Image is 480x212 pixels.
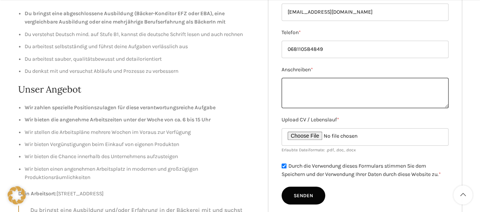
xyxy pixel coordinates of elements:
h2: Unser Angebot [18,83,257,96]
strong: Du bringst eine abgeschlossene Ausbildung (Bäcker-Konditor EFZ oder EBA), eine vergleichbare Ausb... [25,10,225,25]
li: Du denkst mit und versuchst Abläufe und Prozesse zu verbessern [25,67,257,75]
strong: Dein Arbeitsort: [18,190,57,197]
p: [STREET_ADDRESS] [18,190,257,198]
a: Scroll to top button [453,185,472,204]
li: Du arbeitest selbstständig und führst deine Aufgaben verlässlich aus [25,42,257,51]
label: Upload CV / Lebenslauf [282,116,449,124]
li: Wir stellen die Arbeitspläne mehrere Wochen im Voraus zur Verfügung [25,128,257,137]
label: Telefon [282,28,449,37]
li: Wir bieten einen angenehmen Arbeitsplatz in modernen und großzügigen Produktionsräumlichkeiten [25,165,257,182]
li: Wir bieten Vergünstigungen beim Einkauf von eigenen Produkten [25,140,257,149]
label: Anschreiben [282,66,449,74]
li: Du verstehst Deutsch mind. auf Stufe B1, kannst die deutsche Schrift lesen und auch rechnen [25,30,257,39]
small: Erlaubte Dateiformate: .pdf, .doc, .docx [282,148,356,152]
label: Durch die Verwendung dieses Formulars stimmen Sie dem Speichern und der Verwendung Ihrer Daten du... [282,163,441,178]
li: Wir bieten die Chance innerhalb des Unternehmens aufzusteigen [25,152,257,161]
strong: Wir bieten die angenehme Arbeitszeiten unter der Woche von ca. 6 bis 15 Uhr [25,116,211,123]
li: Du arbeitest sauber, qualitätsbewusst und detailorientiert [25,55,257,63]
input: Senden [282,187,325,205]
strong: Wir zahlen spezielle Positionszulagen für diese verantwortungsreiche Aufgabe [25,104,216,111]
